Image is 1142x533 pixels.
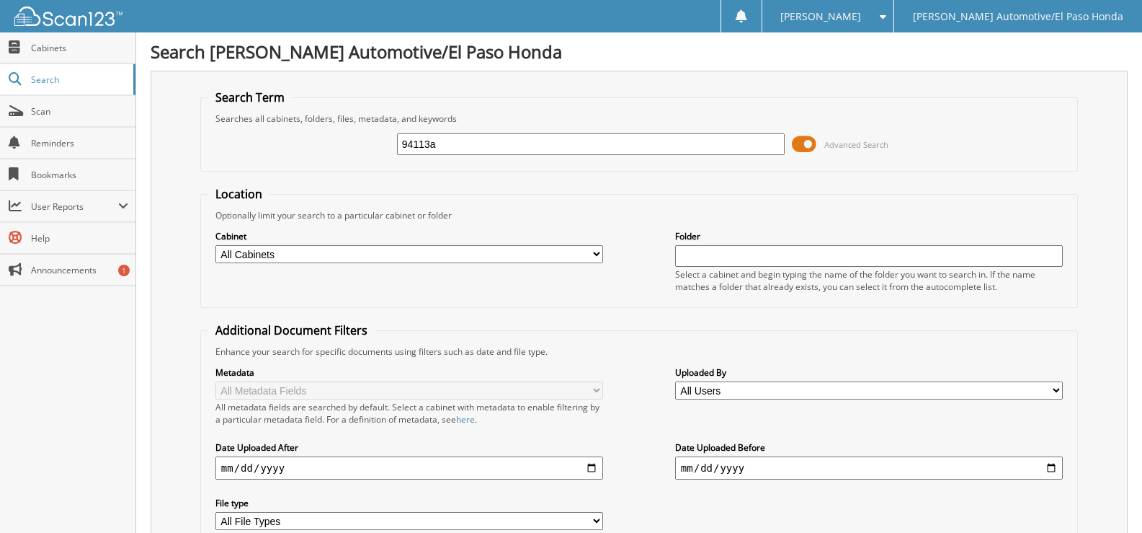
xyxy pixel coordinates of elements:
span: Advanced Search [824,139,888,150]
label: Date Uploaded After [215,441,603,454]
div: 1 [118,265,130,276]
iframe: Chat Widget [1070,464,1142,533]
h1: Search [PERSON_NAME] Automotive/El Paso Honda [151,40,1128,63]
legend: Additional Document Filters [208,322,375,338]
span: Search [31,74,126,86]
div: Searches all cabinets, folders, files, metadata, and keywords [208,113,1070,125]
input: end [675,457,1063,480]
label: Folder [675,230,1063,242]
label: Uploaded By [675,366,1063,379]
span: Announcements [31,264,128,276]
span: Bookmarks [31,169,128,181]
span: Cabinets [31,42,128,54]
label: Metadata [215,366,603,379]
span: Scan [31,105,128,118]
span: [PERSON_NAME] Automotive/El Paso Honda [913,12,1123,21]
div: Enhance your search for specific documents using filters such as date and file type. [208,345,1070,358]
label: File type [215,497,603,509]
div: Select a cabinet and begin typing the name of the folder you want to search in. If the name match... [675,268,1063,293]
span: Help [31,232,128,245]
a: here [456,413,475,426]
div: Optionally limit your search to a particular cabinet or folder [208,209,1070,221]
label: Date Uploaded Before [675,441,1063,454]
legend: Search Term [208,89,292,105]
input: start [215,457,603,480]
div: All metadata fields are searched by default. Select a cabinet with metadata to enable filtering b... [215,401,603,426]
span: User Reports [31,201,118,213]
legend: Location [208,186,269,202]
span: Reminders [31,137,128,149]
label: Cabinet [215,230,603,242]
span: [PERSON_NAME] [780,12,861,21]
img: scan123-logo-white.svg [14,6,122,26]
